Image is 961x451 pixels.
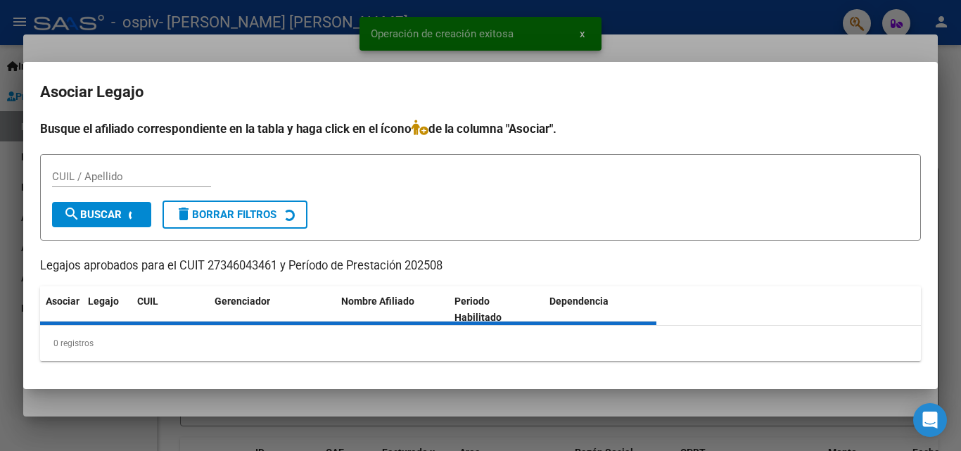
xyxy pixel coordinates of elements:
[454,296,502,323] span: Periodo Habilitado
[175,208,276,221] span: Borrar Filtros
[341,296,414,307] span: Nombre Afiliado
[215,296,270,307] span: Gerenciador
[544,286,657,333] datatable-header-cell: Dependencia
[336,286,449,333] datatable-header-cell: Nombre Afiliado
[40,286,82,333] datatable-header-cell: Asociar
[549,296,609,307] span: Dependencia
[132,286,209,333] datatable-header-cell: CUIL
[40,79,921,106] h2: Asociar Legajo
[40,258,921,275] p: Legajos aprobados para el CUIT 27346043461 y Período de Prestación 202508
[63,205,80,222] mat-icon: search
[163,201,307,229] button: Borrar Filtros
[40,120,921,138] h4: Busque el afiliado correspondiente en la tabla y haga click en el ícono de la columna "Asociar".
[175,205,192,222] mat-icon: delete
[40,326,921,361] div: 0 registros
[209,286,336,333] datatable-header-cell: Gerenciador
[46,296,79,307] span: Asociar
[82,286,132,333] datatable-header-cell: Legajo
[52,202,151,227] button: Buscar
[63,208,122,221] span: Buscar
[88,296,119,307] span: Legajo
[913,403,947,437] div: Open Intercom Messenger
[449,286,544,333] datatable-header-cell: Periodo Habilitado
[137,296,158,307] span: CUIL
